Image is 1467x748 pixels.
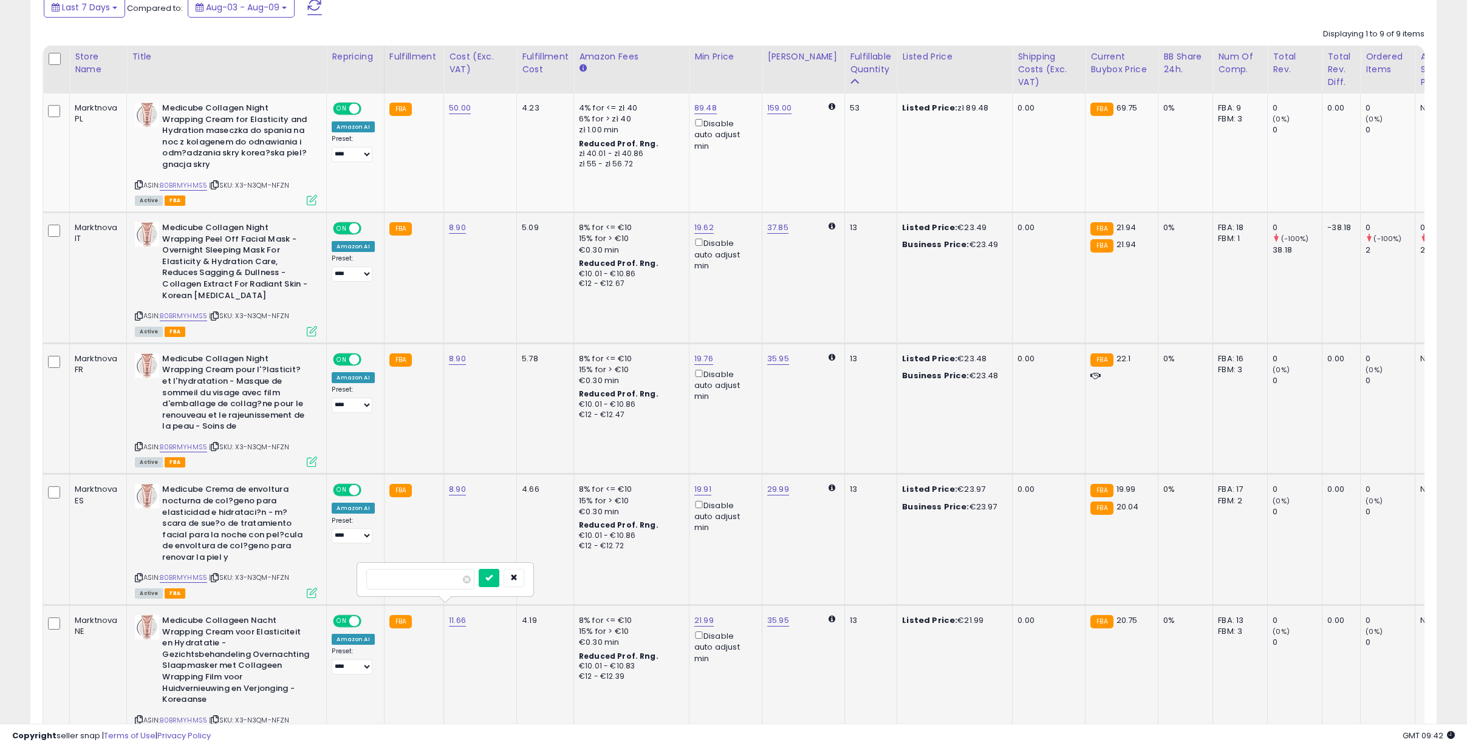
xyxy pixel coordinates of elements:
span: 69.75 [1116,102,1138,114]
b: Listed Price: [902,222,957,233]
div: 0.00 [1327,353,1351,364]
div: FBA: 18 [1218,222,1258,233]
div: FBA: 16 [1218,353,1258,364]
div: ASIN: [135,353,317,466]
div: 13 [850,353,887,364]
small: FBA [389,103,412,116]
a: 89.48 [694,102,717,114]
div: Current Buybox Price [1090,50,1153,76]
span: 20.75 [1116,614,1138,626]
div: 15% for > €10 [579,495,680,506]
small: Amazon Fees. [579,63,586,74]
div: Title [132,50,321,63]
div: Amazon AI [332,372,374,383]
small: FBA [389,353,412,367]
div: FBM: 3 [1218,626,1258,637]
div: Fulfillable Quantity [850,50,892,76]
div: €21.99 [902,615,1003,626]
small: (0%) [1366,496,1383,506]
div: Marktnova FR [75,353,117,375]
div: 8% for <= €10 [579,353,680,364]
div: FBM: 3 [1218,114,1258,124]
div: 0.00 [1017,484,1076,495]
div: 15% for > €10 [579,626,680,637]
b: Medicube Crema de envoltura nocturna de col?geno para elasticidad e hidrataci?n - m?scara de sue?... [162,484,310,566]
div: Disable auto adjust min [694,236,753,271]
div: 4.19 [522,615,564,626]
div: Total Rev. Diff. [1327,50,1355,89]
div: 0 [1273,484,1322,495]
div: 0 [1273,124,1322,135]
b: Medicube Collagen Night Wrapping Cream pour l'?lasticit? et l'hydratation - Masque de sommeil du ... [162,353,310,435]
div: 0 [1366,375,1415,386]
a: 8.90 [449,222,466,234]
a: Terms of Use [104,730,156,741]
small: FBA [1090,103,1113,116]
div: 5.78 [522,353,564,364]
div: 0 [1366,103,1415,114]
div: 0 [1366,353,1415,364]
span: | SKU: X3-N3QM-NFZN [209,180,289,190]
strong: Copyright [12,730,56,741]
div: Preset: [332,135,374,162]
div: 38.18 [1273,245,1322,256]
span: OFF [360,354,379,364]
a: B0BRMYHMS5 [160,180,207,191]
div: Ordered Items [1366,50,1410,76]
b: Reduced Prof. Rng. [579,138,658,149]
small: FBA [1090,501,1113,515]
div: €10.01 - €10.86 [579,399,680,410]
a: 21.99 [694,614,714,627]
div: Repricing [332,50,378,63]
div: Min Price [694,50,757,63]
div: N/A [1420,615,1460,626]
b: Medicube Collagen Night Wrapping Cream for Elasticity and Hydration maseczka do spania na noc z k... [162,103,310,173]
div: 0 [1366,637,1415,648]
div: Preset: [332,254,374,282]
small: FBA [1090,239,1113,253]
div: 8% for <= €10 [579,615,680,626]
div: zł 55 - zł 56.72 [579,159,680,169]
a: 35.95 [767,614,789,627]
div: Preset: [332,517,374,544]
div: Disable auto adjust min [694,367,753,403]
div: 0 [1273,375,1322,386]
div: [PERSON_NAME] [767,50,840,63]
div: 0.00 [1017,222,1076,233]
div: €0.30 min [579,245,680,256]
span: | SKU: X3-N3QM-NFZN [209,573,289,582]
b: Medicube Collagen Night Wrapping Peel Off Facial Mask - Overnight Sleeping Mask For Elasticity & ... [162,222,310,304]
div: Displaying 1 to 9 of 9 items [1323,29,1424,40]
b: Medicube Collageen Nacht Wrapping Cream voor Elasticiteit en Hydratatie - Gezichtsbehandeling Ove... [162,615,310,709]
a: 37.85 [767,222,788,234]
div: €23.48 [902,370,1003,381]
div: seller snap | | [12,730,211,742]
div: €23.97 [902,484,1003,495]
span: FBA [165,588,185,599]
div: 0% [1163,222,1203,233]
div: Marktnova PL [75,103,117,124]
div: 0 [1273,103,1322,114]
div: 0 [1273,637,1322,648]
span: OFF [360,616,379,627]
div: 0.00 [1327,484,1351,495]
span: | SKU: X3-N3QM-NFZN [209,311,289,321]
div: Preset: [332,647,374,675]
a: 35.95 [767,353,789,365]
a: 8.90 [449,483,466,495]
div: €23.97 [902,501,1003,512]
span: FBA [165,195,185,206]
div: Fulfillment [389,50,439,63]
div: 4% for <= zł 40 [579,103,680,114]
span: 2025-08-17 09:42 GMT [1403,730,1455,741]
div: BB Share 24h. [1163,50,1208,76]
a: 11.66 [449,614,466,627]
a: 19.91 [694,483,711,495]
small: (0%) [1273,114,1290,124]
div: Marktnova ES [75,484,117,506]
div: 0 [1273,222,1322,233]
div: Listed Price [902,50,1007,63]
div: Amazon Fees [579,50,684,63]
span: All listings currently available for purchase on Amazon [135,195,163,206]
i: Calculated using Dynamic Max Price. [829,222,835,230]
